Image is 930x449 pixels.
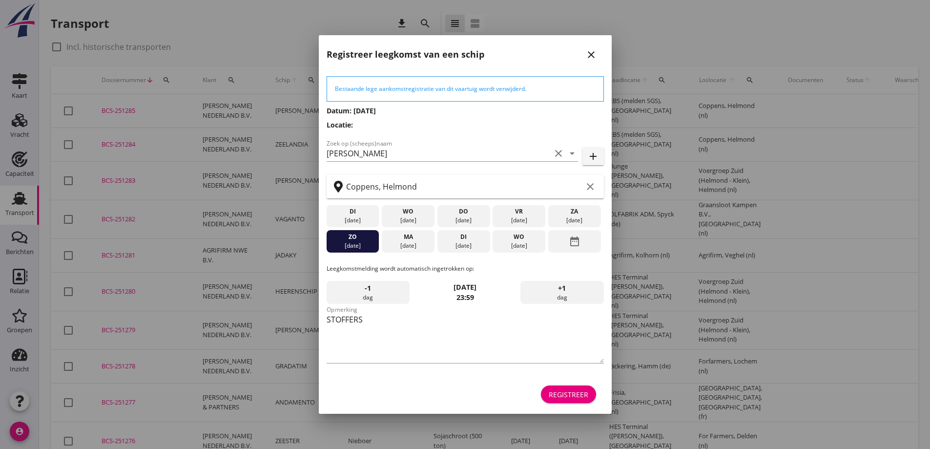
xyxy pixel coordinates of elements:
i: close [585,49,597,61]
div: dag [327,281,410,304]
div: [DATE] [551,216,599,225]
div: Bestaande lege aankomstregistratie van dit vaartuig wordt verwijderd. [335,85,596,93]
div: za [551,207,599,216]
div: [DATE] [439,241,487,250]
div: dag [520,281,603,304]
button: Registreer [541,385,596,403]
div: [DATE] [495,241,543,250]
div: wo [495,233,543,241]
div: Registreer [549,389,588,400]
p: Leegkomstmelding wordt automatisch ingetrokken op: [327,264,604,273]
div: [DATE] [329,241,376,250]
textarea: Opmerking [327,312,604,363]
strong: [DATE] [454,282,476,292]
i: arrow_drop_down [566,148,578,159]
div: do [439,207,487,216]
div: zo [329,233,376,241]
input: Zoek op (scheeps)naam [327,146,551,161]
h2: Registreer leegkomst van een schip [327,48,484,61]
div: di [329,207,376,216]
div: [DATE] [439,216,487,225]
i: add [587,150,599,162]
span: +1 [558,283,566,294]
span: -1 [365,283,371,294]
div: [DATE] [384,241,432,250]
i: date_range [569,233,580,250]
div: ma [384,233,432,241]
div: [DATE] [384,216,432,225]
strong: 23:59 [456,293,474,302]
div: wo [384,207,432,216]
div: [DATE] [329,216,376,225]
h3: Datum: [DATE] [327,106,604,116]
div: vr [495,207,543,216]
input: Zoek op terminal of plaats [346,179,582,194]
div: [DATE] [495,216,543,225]
i: clear [584,181,596,192]
i: clear [553,148,564,159]
h3: Locatie: [327,120,604,130]
div: di [439,233,487,241]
